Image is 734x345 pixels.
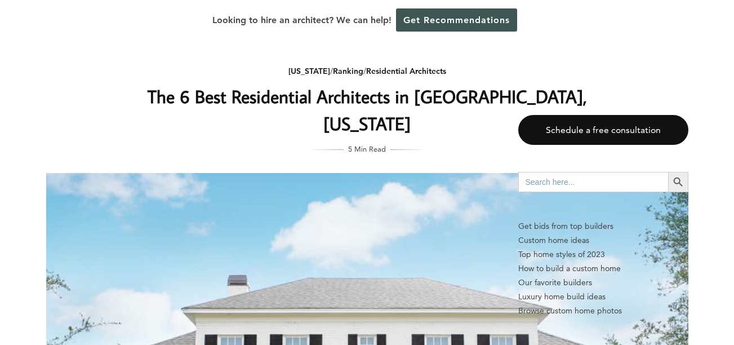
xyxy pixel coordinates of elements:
div: / / [143,64,592,78]
h1: The 6 Best Residential Architects in [GEOGRAPHIC_DATA], [US_STATE] [143,83,592,137]
a: Get Recommendations [396,8,517,32]
a: Ranking [333,66,363,76]
a: [US_STATE] [288,66,330,76]
a: Residential Architects [366,66,446,76]
span: 5 Min Read [348,143,386,155]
